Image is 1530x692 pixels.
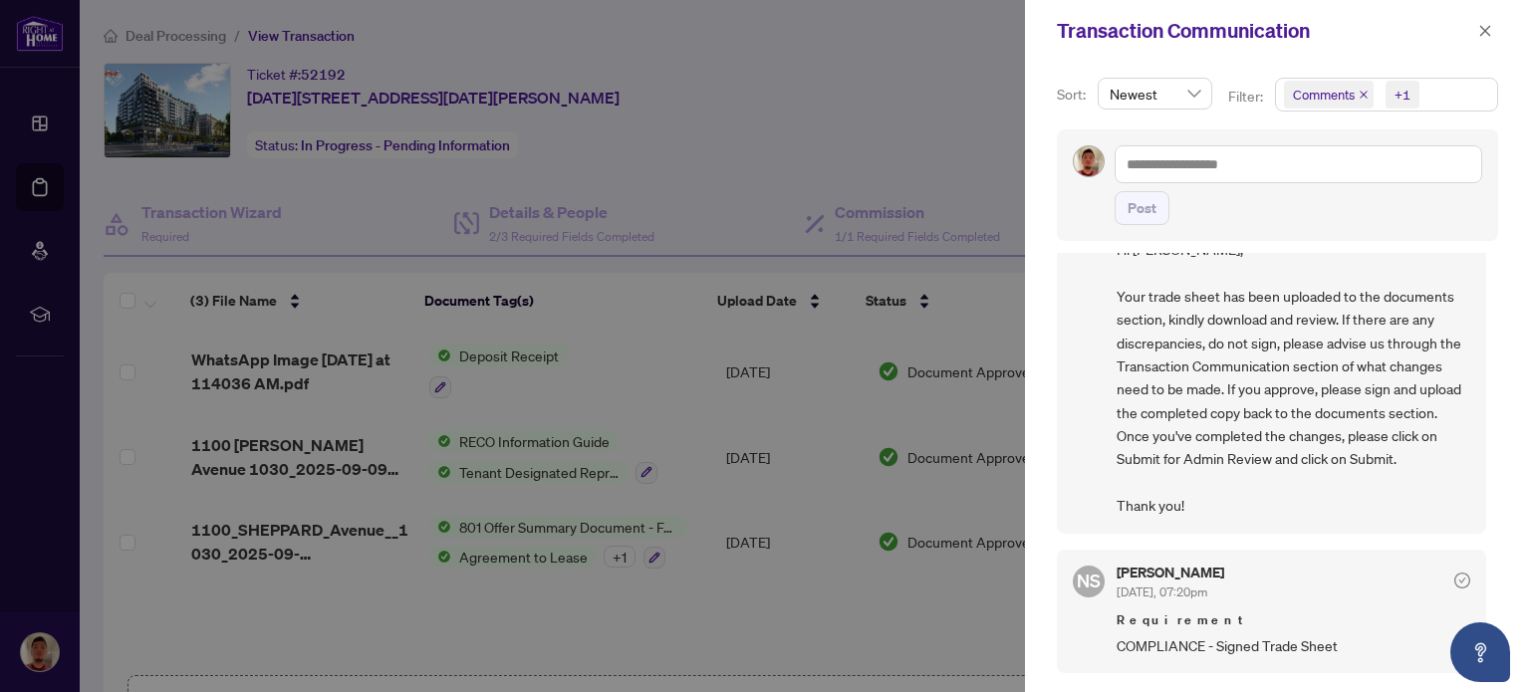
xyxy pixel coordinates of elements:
[1074,146,1104,176] img: Profile Icon
[1117,634,1470,657] span: COMPLIANCE - Signed Trade Sheet
[1359,90,1369,100] span: close
[1293,85,1355,105] span: Comments
[1395,85,1410,105] div: +1
[1478,24,1492,38] span: close
[1284,81,1374,109] span: Comments
[1228,86,1266,108] p: Filter:
[1057,16,1472,46] div: Transaction Communication
[1110,79,1200,109] span: Newest
[1117,584,1207,599] span: [DATE], 07:20pm
[1117,610,1470,630] span: Requirement
[1117,566,1224,579] h5: [PERSON_NAME]
[1117,238,1470,518] span: Hi [PERSON_NAME], Your trade sheet has been uploaded to the documents section, kindly download an...
[1115,191,1169,225] button: Post
[1057,84,1090,106] p: Sort:
[1454,573,1470,588] span: check-circle
[1077,567,1101,594] span: NS
[1450,622,1510,682] button: Open asap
